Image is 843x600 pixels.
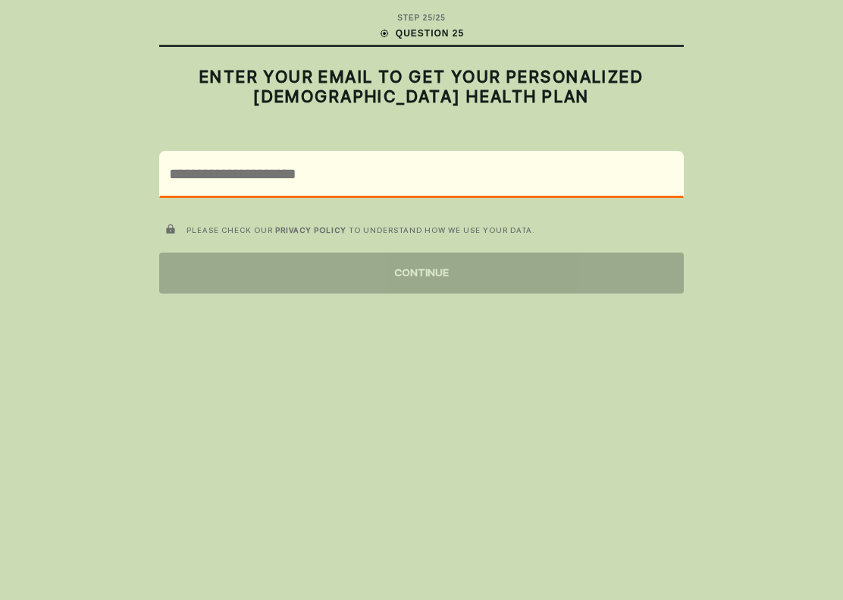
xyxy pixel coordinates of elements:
a: PRIVACY POLICY [275,225,346,234]
div: CONTINUE [159,253,684,294]
h2: ENTER YOUR EMAIL TO GET YOUR PERSONALIZED [DEMOGRAPHIC_DATA] HEALTH PLAN [159,67,684,107]
span: PLEASE CHECK OUR TO UNDERSTAND HOW WE USE YOUR DATA. [186,225,535,234]
div: STEP 25 / 25 [397,12,446,24]
div: QUESTION 25 [379,27,464,40]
